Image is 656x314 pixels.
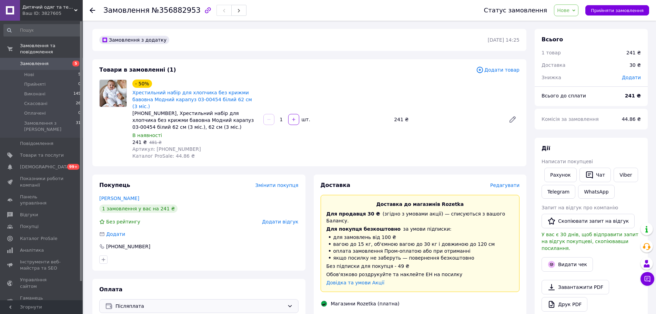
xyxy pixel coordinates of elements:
a: Довідка та умови Акції [326,280,385,285]
span: Повідомлення [20,140,53,147]
span: Комісія за замовлення [542,116,599,122]
b: 241 ₴ [625,93,641,98]
span: Оплата [99,286,122,293]
a: Telegram [542,185,575,199]
span: №356882953 [152,6,201,14]
span: 481 ₴ [149,140,162,145]
span: Замовлення [20,61,49,67]
div: (згідно з умовами акції) — списуються з вашого Балансу. [326,210,514,224]
button: Скопіювати запит на відгук [542,214,635,228]
span: 5 [72,61,79,66]
span: Панель управління [20,194,64,206]
span: 5 [78,72,81,78]
div: Без підписки для покупця - 49 ₴ [326,263,514,270]
span: 241 ₴ [132,139,147,145]
span: Інструменти веб-майстра та SEO [20,259,64,271]
a: [PERSON_NAME] [99,196,139,201]
span: [DEMOGRAPHIC_DATA] [20,164,71,170]
span: Доставка [321,182,351,188]
span: Доставка [542,62,565,68]
span: Виконані [24,91,46,97]
span: Нове [557,8,569,13]
a: Завантажити PDF [542,280,609,294]
span: Відгуки [20,212,38,218]
span: Знижка [542,75,561,80]
span: В наявності [132,133,162,138]
span: Дії [542,145,550,151]
span: Без рейтингу [106,219,140,224]
span: Додати відгук [262,219,298,224]
li: вагою до 15 кг, об'ємною вагою до 30 кг і довжиною до 120 см [326,241,514,248]
div: 241 ₴ [626,49,641,56]
time: [DATE] 14:25 [488,37,519,43]
span: Прийняти замовлення [591,8,644,13]
button: Рахунок [544,168,577,182]
div: Повернутися назад [90,7,95,14]
div: Статус замовлення [484,7,547,14]
span: Прийняті [24,81,46,87]
span: Покупець [99,182,130,188]
button: Видати чек [542,257,593,272]
span: Змінити покупця [255,182,299,188]
a: Редагувати [506,113,519,126]
span: 99+ [67,164,79,170]
span: Нові [24,72,34,78]
button: Чат [579,168,611,182]
span: 0 [78,110,81,116]
div: Обов'язково роздрукуйте та наклейте ЕН на посилку [326,271,514,278]
span: Гаманець компанії [20,295,64,307]
div: Магазини Rozetka (платна) [329,300,401,307]
span: Запит на відгук про компанію [542,205,618,210]
a: WhatsApp [578,185,614,199]
span: 26 [76,101,81,107]
span: Артикул: [PHONE_NUMBER] [132,146,201,152]
div: шт. [300,116,311,123]
button: Чат з покупцем [640,272,654,286]
li: якщо посилку не заберуть — повернення безкоштовно [326,254,514,261]
span: Замовлення з [PERSON_NAME] [24,120,76,133]
span: Покупці [20,223,39,230]
div: - 50% [132,80,152,88]
div: Замовлення з додатку [99,36,169,44]
span: Каталог ProSale [20,235,57,242]
span: Оплачені [24,110,46,116]
span: Написати покупцеві [542,159,593,164]
span: Додати товар [476,66,519,74]
span: Замовлення [103,6,150,14]
span: Товари в замовленні (1) [99,66,176,73]
span: 0 [78,81,81,87]
a: Хрестильний набір для хлопчика без крижми бавовна Модний карапуз 03-00454 білий 62 см (3 мiс.) [132,90,252,109]
span: Редагувати [490,182,519,188]
div: [PHONE_NUMBER] [105,243,151,250]
span: Товари та послуги [20,152,64,158]
div: [PHONE_NUMBER], Хрестильний набір для хлопчика без крижми бавовна Модний карапуз 03-00454 білий 6... [132,110,258,130]
span: 44.86 ₴ [622,116,641,122]
span: Додати [106,231,125,237]
div: 1 замовлення у вас на 241 ₴ [99,205,178,213]
li: для замовлень від 100 ₴ [326,234,514,241]
span: 1 товар [542,50,561,55]
img: Хрестильний набір для хлопчика без крижми бавовна Модний карапуз 03-00454 білий 62 см (3 мiс.) [100,80,127,107]
span: 145 [73,91,81,97]
a: Viber [614,168,638,182]
span: Додати [622,75,641,80]
span: Замовлення та повідомлення [20,43,83,55]
input: Пошук [3,24,81,36]
span: Доставка до магазинів Rozetka [376,201,464,207]
span: Показники роботи компанії [20,176,64,188]
span: Для покупця безкоштовно [326,226,401,232]
span: Всього до сплати [542,93,586,98]
span: Післяплата [115,302,284,310]
span: У вас є 30 днів, щоб відправити запит на відгук покупцеві, скопіювавши посилання. [542,232,638,251]
span: Для продавця 30 ₴ [326,211,380,217]
div: 30 ₴ [625,57,645,73]
span: Каталог ProSale: 44.86 ₴ [132,153,195,159]
li: оплата замовлення Пром-оплатою або при отриманні [326,248,514,254]
span: Управління сайтом [20,277,64,289]
div: за умови підписки: [326,226,514,232]
span: Аналітика [20,247,44,253]
span: Всього [542,36,563,43]
div: 241 ₴ [391,115,503,124]
span: 31 [76,120,81,133]
span: Скасовані [24,101,48,107]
